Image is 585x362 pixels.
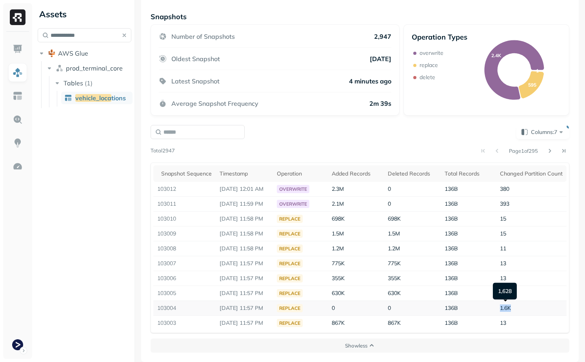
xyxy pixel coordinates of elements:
[388,304,391,311] span: 0
[500,230,506,237] span: 15
[445,215,458,222] span: 136B
[220,215,269,223] p: Sep 23, 2025 11:58 PM
[445,200,458,207] span: 136B
[277,215,303,223] div: replace
[153,226,216,241] td: 103009
[12,339,23,350] img: Terminal
[500,200,509,207] span: 393
[220,170,269,177] div: Timestamp
[45,62,132,74] button: prod_terminal_core
[388,260,401,267] span: 775K
[10,9,25,25] img: Ryft
[220,319,269,327] p: Sep 23, 2025 11:57 PM
[277,170,324,177] div: Operation
[38,8,131,20] div: Assets
[153,316,216,331] td: 103003
[388,230,400,237] span: 1.5M
[153,241,216,256] td: 103008
[277,274,303,282] div: replace
[151,338,569,353] button: Showless
[500,275,506,282] span: 13
[500,185,509,192] span: 380
[53,77,132,89] button: Tables(1)
[374,33,391,40] p: 2,947
[388,290,401,297] span: 630K
[171,33,235,40] p: Number of Snapshots
[332,290,345,297] span: 630K
[531,128,565,136] span: Columns: 7
[111,94,126,102] span: tions
[13,114,23,125] img: Query Explorer
[153,301,216,316] td: 103004
[38,47,131,60] button: AWS Glue
[56,64,64,72] img: namespace
[277,319,303,327] div: replace
[220,185,269,193] p: Sep 24, 2025 12:01 AM
[332,245,344,252] span: 1.2M
[388,215,401,222] span: 698K
[277,200,309,208] div: overwrite
[332,230,344,237] span: 1.5M
[13,161,23,172] img: Optimization
[536,68,539,74] text: 1
[445,275,458,282] span: 136B
[161,170,212,177] div: Snapshot Sequence
[220,230,269,237] p: Sep 23, 2025 11:58 PM
[388,319,401,326] span: 867K
[277,289,303,297] div: replace
[445,304,458,311] span: 136B
[420,74,435,81] p: delete
[61,92,133,104] a: vehicle_locations
[58,49,88,57] span: AWS Glue
[277,185,309,193] div: overwrite
[332,304,335,311] span: 0
[332,260,345,267] span: 775K
[75,94,111,102] span: vehicle_loca
[493,283,517,300] div: 1,628
[412,33,467,42] p: Operation Types
[528,82,536,88] text: 595
[491,52,501,58] text: 2.4K
[388,275,401,282] span: 355K
[64,79,83,87] span: Tables
[500,215,506,222] span: 15
[171,100,258,107] p: Average Snapshot Frequency
[64,94,72,102] img: table
[332,275,345,282] span: 355K
[500,304,511,311] span: 1.6K
[220,304,269,312] p: Sep 23, 2025 11:57 PM
[445,185,458,192] span: 136B
[349,77,391,85] p: 4 minutes ago
[332,170,380,177] div: Added Records
[13,138,23,148] img: Insights
[153,256,216,271] td: 103007
[171,55,220,63] p: Oldest Snapshot
[153,182,216,197] td: 103012
[220,200,269,208] p: Sep 23, 2025 11:59 PM
[500,245,506,252] span: 11
[445,319,458,326] span: 136B
[153,271,216,286] td: 103006
[345,342,367,349] p: Show less
[509,147,538,154] p: Page 1 of 295
[500,170,563,177] div: Changed Partition Count
[85,79,93,87] p: ( 1 )
[13,67,23,78] img: Assets
[500,260,506,267] span: 13
[420,62,438,69] p: replace
[445,245,458,252] span: 136B
[369,100,391,107] p: 2m 39s
[370,55,391,63] p: [DATE]
[445,230,458,237] span: 136B
[332,200,344,207] span: 2.1M
[220,245,269,252] p: Sep 23, 2025 11:58 PM
[153,286,216,301] td: 103005
[332,185,344,192] span: 2.3M
[420,49,443,57] p: overwrite
[277,244,303,253] div: replace
[220,260,269,267] p: Sep 23, 2025 11:57 PM
[48,49,56,57] img: root
[153,212,216,226] td: 103010
[445,290,458,297] span: 136B
[151,147,175,155] p: Total 2947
